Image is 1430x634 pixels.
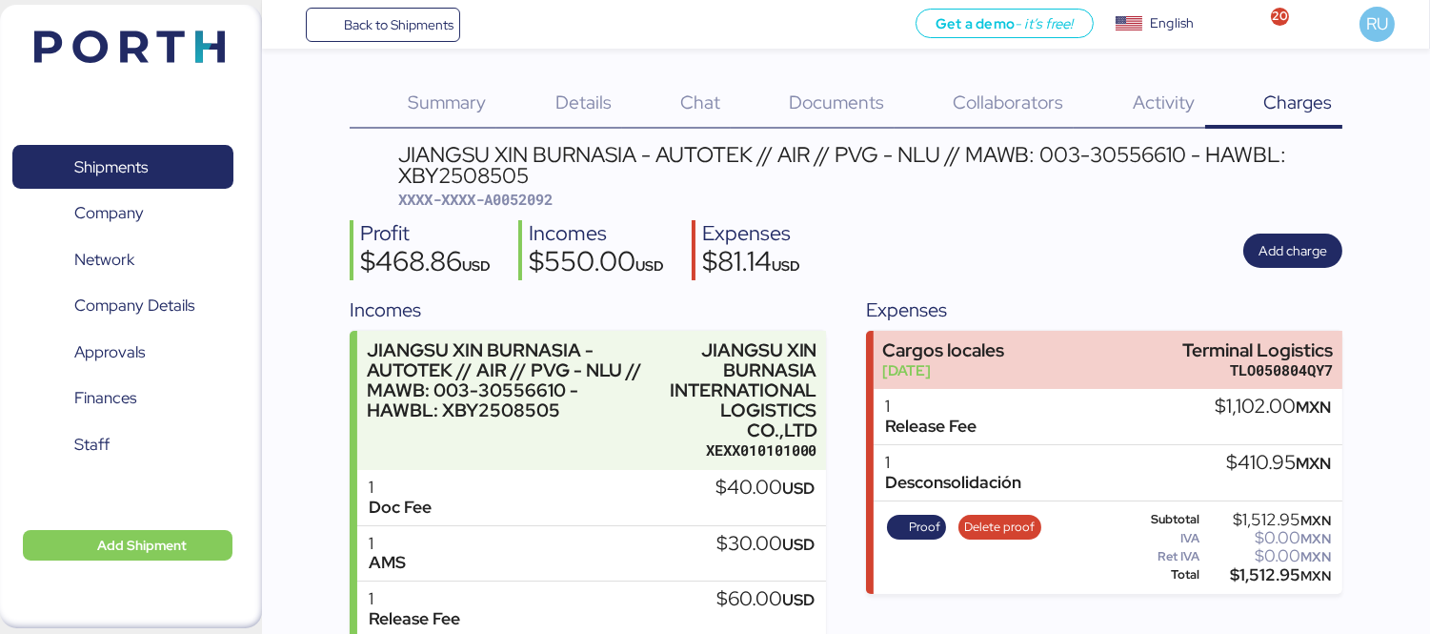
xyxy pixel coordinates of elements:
div: 1 [369,589,460,609]
span: Collaborators [953,90,1063,114]
div: IVA [1125,532,1200,545]
span: USD [782,478,815,499]
div: $30.00 [716,534,815,555]
span: Company Details [74,292,194,319]
div: Incomes [350,296,826,324]
div: AMS [369,553,406,573]
div: Ret IVA [1125,550,1200,563]
div: $60.00 [716,589,815,610]
a: Finances [12,377,233,420]
span: RU [1366,11,1388,36]
div: XEXX010101000 [654,440,817,460]
span: MXN [1300,567,1331,584]
div: English [1150,13,1194,33]
span: Staff [74,431,110,459]
a: Company Details [12,284,233,328]
div: [DATE] [882,360,1004,380]
span: Back to Shipments [344,13,453,36]
span: Finances [74,384,136,412]
div: 1 [885,397,977,417]
a: Back to Shipments [306,8,461,42]
div: JIANGSU XIN BURNASIA - AUTOTEK // AIR // PVG - NLU // MAWB: 003-30556610 - HAWBL: XBY2508505 [367,340,645,421]
span: Network [74,246,134,274]
span: MXN [1296,453,1331,474]
div: JIANGSU XIN BURNASIA - AUTOTEK // AIR // PVG - NLU // MAWB: 003-30556610 - HAWBL: XBY2508505 [398,144,1342,187]
span: Details [555,90,612,114]
div: 1 [369,478,432,498]
span: MXN [1300,530,1331,547]
a: Company [12,192,233,235]
div: Release Fee [369,609,460,629]
div: Terminal Logistics [1182,340,1333,360]
span: MXN [1300,512,1331,529]
div: $0.00 [1204,531,1332,545]
a: Network [12,237,233,281]
button: Add Shipment [23,530,232,561]
span: Summary [408,90,486,114]
span: XXXX-XXXX-A0052092 [398,190,553,209]
div: Incomes [529,220,664,248]
div: Cargos locales [882,340,1004,360]
div: Expenses [702,220,800,248]
span: Proof [909,517,940,538]
span: USD [782,589,815,610]
div: $1,512.95 [1204,513,1332,527]
div: $550.00 [529,248,664,280]
div: $468.86 [360,248,491,280]
button: Add charge [1243,234,1342,268]
div: Subtotal [1125,513,1200,526]
a: Approvals [12,330,233,374]
span: Add charge [1259,239,1327,262]
button: Delete proof [958,515,1041,540]
div: Expenses [866,296,1342,324]
span: Approvals [74,338,145,366]
div: $0.00 [1204,549,1332,563]
button: Proof [887,515,946,540]
div: Desconsolidación [885,473,1021,493]
span: USD [635,256,664,275]
span: MXN [1300,548,1331,565]
div: 1 [369,534,406,554]
div: $1,102.00 [1215,397,1331,418]
span: Shipments [74,153,148,181]
div: $40.00 [715,478,815,499]
span: Company [74,199,144,227]
span: MXN [1296,397,1331,418]
span: USD [772,256,800,275]
span: Chat [680,90,720,114]
div: $1,512.95 [1204,568,1332,583]
span: Charges [1263,90,1332,114]
div: TLO050804QY7 [1182,360,1333,380]
button: Menu [273,9,306,41]
div: $410.95 [1226,453,1331,474]
a: Shipments [12,145,233,189]
span: Add Shipment [97,534,187,557]
span: Activity [1133,90,1195,114]
span: Delete proof [964,517,1035,538]
span: USD [782,534,815,555]
div: Total [1125,568,1200,582]
span: USD [462,256,491,275]
span: Documents [789,90,884,114]
div: 1 [885,453,1021,473]
div: Profit [360,220,491,248]
a: Staff [12,422,233,466]
div: Doc Fee [369,498,432,518]
div: $81.14 [702,248,800,280]
div: Release Fee [885,417,977,437]
div: JIANGSU XIN BURNASIA INTERNATIONAL LOGISTICS CO.,LTD [654,340,817,441]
